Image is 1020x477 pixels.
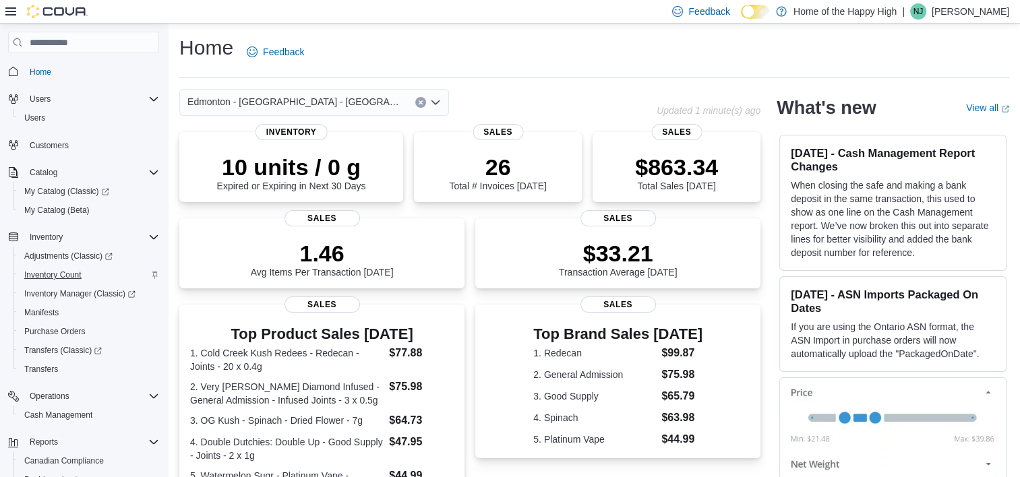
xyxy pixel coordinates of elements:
[932,3,1009,20] p: [PERSON_NAME]
[187,94,402,110] span: Edmonton - [GEOGRAPHIC_DATA] - [GEOGRAPHIC_DATA]
[661,345,702,361] dd: $99.87
[19,202,95,218] a: My Catalog (Beta)
[24,307,59,318] span: Manifests
[473,124,523,140] span: Sales
[217,154,366,181] p: 10 units / 0 g
[19,110,159,126] span: Users
[251,240,394,278] div: Avg Items Per Transaction [DATE]
[430,97,441,108] button: Open list of options
[24,251,113,261] span: Adjustments (Classic)
[27,5,88,18] img: Cova
[24,113,45,123] span: Users
[24,455,104,466] span: Canadian Compliance
[13,341,164,360] a: Transfers (Classic)
[19,323,159,340] span: Purchase Orders
[263,45,304,59] span: Feedback
[19,305,64,321] a: Manifests
[284,296,360,313] span: Sales
[389,434,454,450] dd: $47.95
[30,391,69,402] span: Operations
[19,183,159,199] span: My Catalog (Classic)
[24,326,86,337] span: Purchase Orders
[3,387,164,406] button: Operations
[190,346,384,373] dt: 1. Cold Creek Kush Redees - Redecan - Joints - 20 x 0.4g
[190,326,454,342] h3: Top Product Sales [DATE]
[19,110,51,126] a: Users
[24,388,159,404] span: Operations
[24,345,102,356] span: Transfers (Classic)
[13,284,164,303] a: Inventory Manager (Classic)
[19,202,159,218] span: My Catalog (Beta)
[3,90,164,108] button: Users
[1001,105,1009,113] svg: External link
[19,248,118,264] a: Adjustments (Classic)
[24,388,75,404] button: Operations
[24,434,63,450] button: Reports
[791,146,995,173] h3: [DATE] - Cash Management Report Changes
[24,91,56,107] button: Users
[741,19,742,20] span: Dark Mode
[30,232,63,243] span: Inventory
[19,407,98,423] a: Cash Management
[13,406,164,424] button: Cash Management
[533,411,656,424] dt: 4. Spinach
[777,97,876,119] h2: What's new
[966,102,1009,113] a: View allExternal link
[19,286,159,302] span: Inventory Manager (Classic)
[24,164,159,181] span: Catalog
[19,305,159,321] span: Manifests
[449,154,546,191] div: Total # Invoices [DATE]
[533,368,656,381] dt: 2. General Admission
[30,140,69,151] span: Customers
[415,97,426,108] button: Clear input
[24,410,92,420] span: Cash Management
[24,229,68,245] button: Inventory
[241,38,309,65] a: Feedback
[657,105,760,116] p: Updated 1 minute(s) ago
[13,182,164,201] a: My Catalog (Classic)
[19,267,87,283] a: Inventory Count
[217,154,366,191] div: Expired or Expiring in Next 30 Days
[910,3,926,20] div: Nissy John
[902,3,905,20] p: |
[661,367,702,383] dd: $75.98
[635,154,718,181] p: $863.34
[24,288,136,299] span: Inventory Manager (Classic)
[3,135,164,155] button: Customers
[24,164,63,181] button: Catalog
[19,248,159,264] span: Adjustments (Classic)
[19,453,109,469] a: Canadian Compliance
[791,288,995,315] h3: [DATE] - ASN Imports Packaged On Dates
[24,434,159,450] span: Reports
[533,433,656,446] dt: 5. Platinum Vape
[24,269,82,280] span: Inventory Count
[19,183,115,199] a: My Catalog (Classic)
[533,326,702,342] h3: Top Brand Sales [DATE]
[580,296,656,313] span: Sales
[24,91,159,107] span: Users
[533,346,656,360] dt: 1. Redecan
[389,345,454,361] dd: $77.88
[791,179,995,259] p: When closing the safe and making a bank deposit in the same transaction, this used to show as one...
[793,3,897,20] p: Home of the Happy High
[389,412,454,428] dd: $64.73
[19,361,159,377] span: Transfers
[24,137,159,154] span: Customers
[389,379,454,395] dd: $75.98
[3,228,164,247] button: Inventory
[559,240,678,267] p: $33.21
[13,360,164,379] button: Transfers
[13,322,164,341] button: Purchase Orders
[24,229,159,245] span: Inventory
[533,389,656,403] dt: 3. Good Supply
[791,320,995,360] p: If you are using the Ontario ASN format, the ASN Import in purchase orders will now automatically...
[3,163,164,182] button: Catalog
[24,205,90,216] span: My Catalog (Beta)
[3,433,164,451] button: Reports
[635,154,718,191] div: Total Sales [DATE]
[13,265,164,284] button: Inventory Count
[913,3,924,20] span: NJ
[13,247,164,265] a: Adjustments (Classic)
[580,210,656,226] span: Sales
[661,410,702,426] dd: $63.98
